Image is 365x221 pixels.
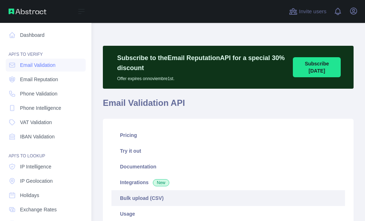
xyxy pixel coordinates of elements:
[20,90,57,97] span: Phone Validation
[6,73,86,86] a: Email Reputation
[6,29,86,41] a: Dashboard
[6,102,86,114] a: Phone Intelligence
[20,133,55,140] span: IBAN Validation
[117,73,286,82] p: Offer expires on noviembre 1st.
[6,144,86,159] div: API'S TO LOOKUP
[20,163,51,170] span: IP Intelligence
[153,179,169,186] span: New
[111,127,345,143] a: Pricing
[6,160,86,173] a: IP Intelligence
[9,9,46,14] img: Abstract API
[20,76,58,83] span: Email Reputation
[20,62,55,69] span: Email Validation
[20,206,57,213] span: Exchange Rates
[20,192,39,199] span: Holidays
[299,8,326,16] span: Invite users
[6,130,86,143] a: IBAN Validation
[6,175,86,187] a: IP Geolocation
[6,189,86,202] a: Holidays
[111,159,345,175] a: Documentation
[6,59,86,72] a: Email Validation
[6,116,86,129] a: VAT Validation
[6,87,86,100] a: Phone Validation
[6,203,86,216] a: Exchange Rates
[287,6,328,17] button: Invite users
[111,190,345,206] a: Bulk upload (CSV)
[20,104,61,112] span: Phone Intelligence
[20,119,52,126] span: VAT Validation
[6,43,86,57] div: API'S TO VERIFY
[111,143,345,159] a: Try it out
[117,53,286,73] p: Subscribe to the Email Reputation API for a special 30 % discount
[103,97,354,114] h1: Email Validation API
[111,175,345,190] a: Integrations New
[20,177,53,185] span: IP Geolocation
[293,57,341,77] button: Subscribe [DATE]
